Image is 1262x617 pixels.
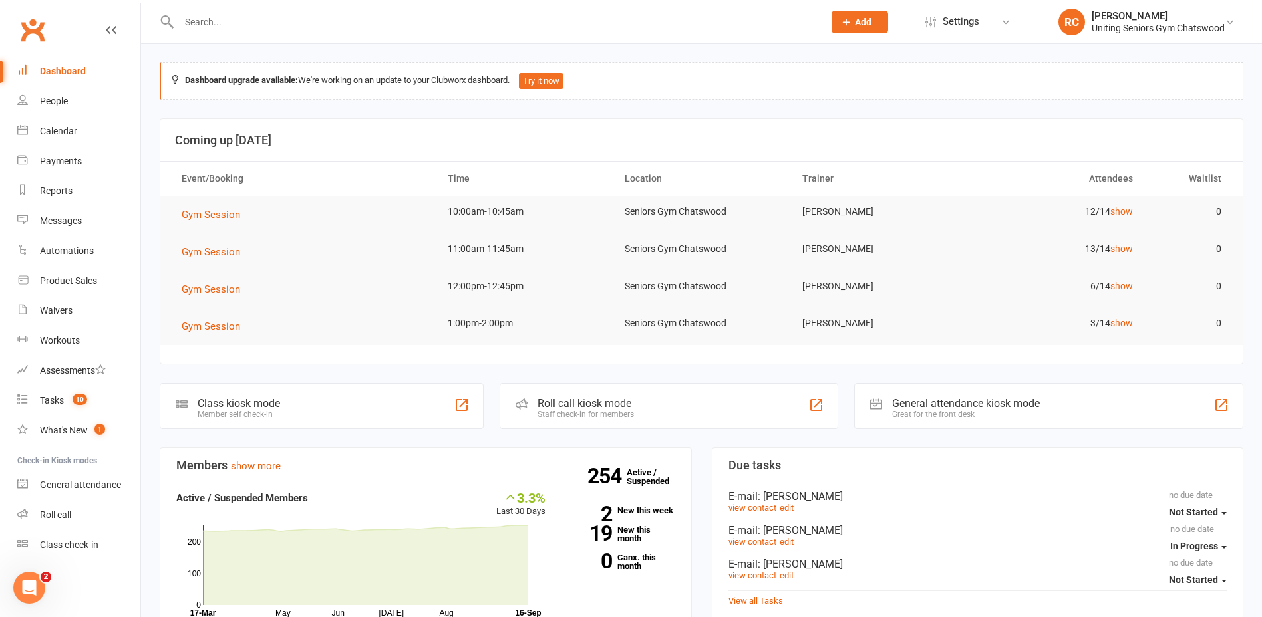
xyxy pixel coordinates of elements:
[758,524,843,537] span: : [PERSON_NAME]
[967,233,1144,265] td: 13/14
[758,558,843,570] span: : [PERSON_NAME]
[176,459,675,472] h3: Members
[13,572,45,604] iframe: Intercom live chat
[231,460,281,472] a: show more
[538,397,634,410] div: Roll call kiosk mode
[17,326,140,356] a: Workouts
[790,233,967,265] td: [PERSON_NAME]
[17,57,140,86] a: Dashboard
[175,13,814,31] input: Search...
[185,75,298,85] strong: Dashboard upgrade available:
[496,490,546,519] div: Last 30 Days
[182,246,240,258] span: Gym Session
[627,458,685,495] a: 254Active / Suspended
[17,386,140,416] a: Tasks 10
[613,271,790,302] td: Seniors Gym Chatswood
[182,244,249,260] button: Gym Session
[40,185,73,196] div: Reports
[40,509,71,520] div: Roll call
[40,335,80,346] div: Workouts
[790,308,967,339] td: [PERSON_NAME]
[182,209,240,221] span: Gym Session
[1110,281,1133,291] a: show
[1169,568,1227,592] button: Not Started
[17,206,140,236] a: Messages
[613,196,790,227] td: Seniors Gym Chatswood
[40,215,82,226] div: Messages
[565,525,675,543] a: 19New this month
[176,492,308,504] strong: Active / Suspended Members
[613,162,790,195] th: Location
[40,245,94,256] div: Automations
[182,318,249,334] button: Gym Session
[496,490,546,505] div: 3.3%
[780,537,794,547] a: edit
[892,410,1040,419] div: Great for the front desk
[16,13,49,47] a: Clubworx
[728,524,1227,537] div: E-mail
[17,416,140,445] a: What's New1
[17,146,140,176] a: Payments
[780,570,794,580] a: edit
[40,395,64,406] div: Tasks
[790,196,967,227] td: [PERSON_NAME]
[1092,22,1225,34] div: Uniting Seniors Gym Chatswood
[613,233,790,265] td: Seniors Gym Chatswood
[967,196,1144,227] td: 12/14
[436,271,613,302] td: 12:00pm-12:45pm
[790,271,967,302] td: [PERSON_NAME]
[565,551,612,571] strong: 0
[182,320,240,332] span: Gym Session
[1110,243,1133,254] a: show
[1169,507,1218,517] span: Not Started
[1169,574,1218,585] span: Not Started
[1058,9,1085,35] div: RC
[728,503,776,513] a: view contact
[728,537,776,547] a: view contact
[40,305,73,316] div: Waivers
[892,397,1040,410] div: General attendance kiosk mode
[40,539,98,550] div: Class check-in
[613,308,790,339] td: Seniors Gym Chatswood
[1110,318,1133,328] a: show
[182,281,249,297] button: Gym Session
[40,156,82,166] div: Payments
[40,275,97,286] div: Product Sales
[967,308,1144,339] td: 3/14
[780,503,794,513] a: edit
[40,425,88,435] div: What's New
[17,500,140,530] a: Roll call
[40,479,121,490] div: General attendance
[17,530,140,560] a: Class kiosk mode
[1145,196,1233,227] td: 0
[728,558,1227,570] div: E-mail
[94,424,105,435] span: 1
[1145,233,1233,265] td: 0
[519,73,563,89] button: Try it now
[832,11,888,33] button: Add
[565,504,612,524] strong: 2
[436,308,613,339] td: 1:00pm-2:00pm
[1145,271,1233,302] td: 0
[1092,10,1225,22] div: [PERSON_NAME]
[175,134,1228,147] h3: Coming up [DATE]
[1110,206,1133,217] a: show
[17,296,140,326] a: Waivers
[436,233,613,265] td: 11:00am-11:45am
[17,266,140,296] a: Product Sales
[40,365,106,376] div: Assessments
[1145,162,1233,195] th: Waitlist
[1169,500,1227,524] button: Not Started
[17,176,140,206] a: Reports
[41,572,51,582] span: 2
[17,116,140,146] a: Calendar
[170,162,436,195] th: Event/Booking
[587,466,627,486] strong: 254
[198,410,280,419] div: Member self check-in
[17,470,140,500] a: General attendance kiosk mode
[855,17,871,27] span: Add
[790,162,967,195] th: Trainer
[160,62,1243,100] div: We're working on an update to your Clubworx dashboard.
[728,596,783,606] a: View all Tasks
[182,207,249,223] button: Gym Session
